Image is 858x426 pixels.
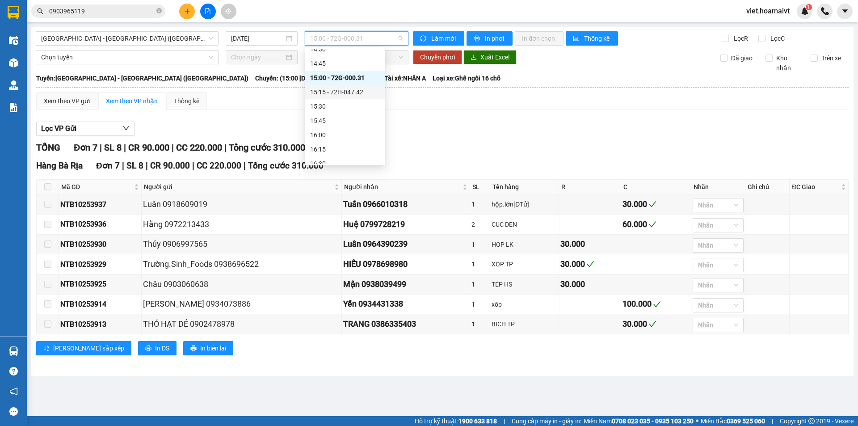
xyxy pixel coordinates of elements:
td: NTB10253925 [59,274,142,295]
td: NTB10253936 [59,215,142,235]
input: 13/10/2025 [231,34,284,43]
div: Xem theo VP nhận [106,96,158,106]
div: NTB10253937 [60,199,140,210]
div: 30.000 [560,278,620,291]
div: 1 [471,259,488,269]
div: NTB10253929 [60,259,140,270]
div: Yến 0934431338 [343,298,468,310]
sup: 1 [806,4,812,10]
img: solution-icon [9,103,18,112]
div: 30.000 [622,318,690,330]
span: ĐC Giao [792,182,839,192]
span: printer [474,35,481,42]
div: Luân 0964390239 [343,238,468,250]
span: close-circle [156,8,162,13]
span: | [124,142,126,153]
span: Mã GD [61,182,132,192]
div: 15:00 - 72G-000.31 [310,73,380,83]
span: printer [190,345,197,352]
span: bar-chart [573,35,580,42]
span: search [37,8,43,14]
td: NTB10253929 [59,254,142,274]
div: Hằng 0972213433 [143,218,340,231]
span: Người gửi [144,182,332,192]
button: file-add [200,4,216,19]
span: check [648,200,656,208]
div: CUC DEN [492,219,557,229]
span: environment [62,50,68,56]
span: notification [9,387,18,396]
span: Trên xe [818,53,845,63]
span: file-add [205,8,211,14]
button: bar-chartThống kê [566,31,618,46]
th: R [559,180,622,194]
span: Đã giao [728,53,756,63]
button: Lọc VP Gửi [36,122,135,136]
span: Đơn 7 [96,160,120,171]
input: Tìm tên, số ĐT hoặc mã đơn [49,6,155,16]
span: TỔNG [36,142,60,153]
span: Chọn tuyến [41,51,213,64]
div: NTB10253925 [60,278,140,290]
li: VP 44 NTB [4,38,62,48]
div: TRANG 0386335403 [343,318,468,330]
span: down [122,125,130,132]
span: 15:00 - 72G-000.31 [310,32,403,45]
span: environment [4,50,11,56]
span: [PERSON_NAME] sắp xếp [53,343,124,353]
div: NTB10253913 [60,319,140,330]
div: 1 [471,199,488,209]
div: Thống kê [174,96,199,106]
span: In biên lai [200,343,226,353]
img: phone-icon [821,7,829,15]
span: CC 220.000 [197,160,241,171]
div: 30.000 [622,198,690,211]
div: NTB10253930 [60,239,140,250]
td: NTB10253937 [59,194,142,215]
div: 60.000 [622,218,690,231]
input: Chọn ngày [231,52,284,62]
strong: 0369 525 060 [727,418,765,425]
span: Lọc C [767,34,786,43]
div: 2 [471,219,488,229]
span: check [648,320,656,328]
button: In đơn chọn [515,31,564,46]
span: | [172,142,174,153]
span: aim [225,8,231,14]
span: Hỗ trợ kỹ thuật: [415,416,497,426]
button: printerIn phơi [467,31,513,46]
th: C [621,180,691,194]
div: 100.000 [622,298,690,310]
div: Xem theo VP gửi [44,96,90,106]
img: warehouse-icon [9,36,18,45]
div: Trường.Sinh_Foods 0938696522 [143,258,340,270]
div: TÉP HS [492,279,557,289]
b: Tuyến: [GEOGRAPHIC_DATA] - [GEOGRAPHIC_DATA] ([GEOGRAPHIC_DATA]) [36,75,248,82]
div: 15:45 [310,116,380,126]
div: Nhãn [694,182,743,192]
div: 16:15 [310,144,380,154]
span: Lọc R [730,34,749,43]
div: Châu 0903060638 [143,278,340,291]
strong: 1900 633 818 [458,418,497,425]
span: | [100,142,102,153]
span: Cung cấp máy in - giấy in: [512,416,581,426]
span: | [772,416,773,426]
div: 1 [471,240,488,249]
div: HIẾU 0978698980 [343,258,468,270]
span: | [192,160,194,171]
th: SL [470,180,490,194]
span: | [146,160,148,171]
div: Huệ 0799728219 [343,218,468,231]
button: sort-ascending[PERSON_NAME] sắp xếp [36,341,131,355]
span: question-circle [9,367,18,375]
span: CC 220.000 [176,142,222,153]
span: Tài xế: NHÂN A [384,73,426,83]
img: warehouse-icon [9,80,18,90]
img: logo-vxr [8,6,19,19]
span: check [648,220,656,228]
span: Tổng cước 310.000 [229,142,305,153]
button: aim [221,4,236,19]
span: Chuyến: (15:00 [DATE]) [255,73,320,83]
span: sync [420,35,428,42]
